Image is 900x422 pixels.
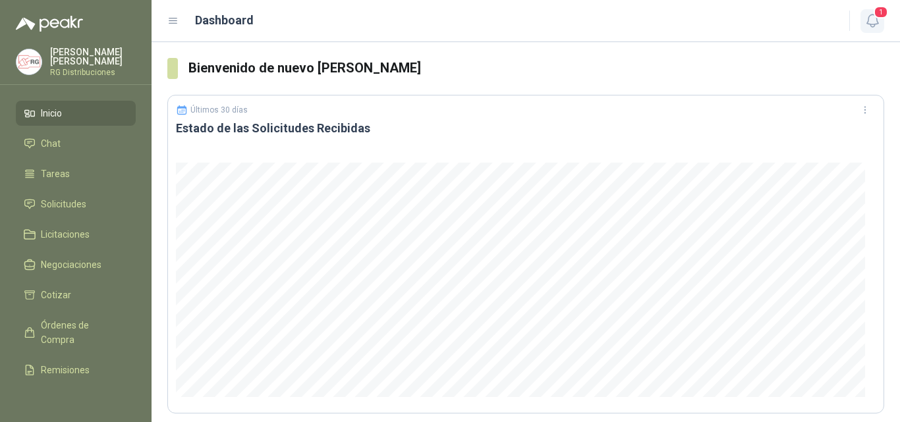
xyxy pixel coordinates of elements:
[41,363,90,377] span: Remisiones
[41,257,101,272] span: Negociaciones
[195,11,254,30] h1: Dashboard
[16,192,136,217] a: Solicitudes
[16,131,136,156] a: Chat
[41,288,71,302] span: Cotizar
[16,388,136,413] a: Configuración
[190,105,248,115] p: Últimos 30 días
[188,58,884,78] h3: Bienvenido de nuevo [PERSON_NAME]
[41,197,86,211] span: Solicitudes
[16,282,136,307] a: Cotizar
[41,167,70,181] span: Tareas
[41,106,62,120] span: Inicio
[16,357,136,382] a: Remisiones
[176,120,876,136] h3: Estado de las Solicitudes Recibidas
[16,313,136,352] a: Órdenes de Compra
[41,136,61,151] span: Chat
[16,101,136,126] a: Inicio
[16,222,136,247] a: Licitaciones
[16,252,136,277] a: Negociaciones
[41,227,90,242] span: Licitaciones
[50,68,136,76] p: RG Distribuciones
[860,9,884,33] button: 1
[41,318,123,347] span: Órdenes de Compra
[874,6,888,18] span: 1
[16,16,83,32] img: Logo peakr
[50,47,136,66] p: [PERSON_NAME] [PERSON_NAME]
[16,49,42,74] img: Company Logo
[16,161,136,186] a: Tareas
